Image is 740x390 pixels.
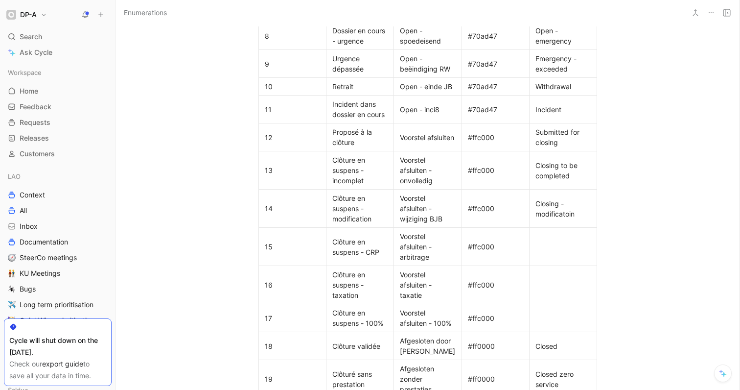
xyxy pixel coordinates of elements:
div: Open - emergency [535,25,591,46]
a: Home [4,84,112,98]
a: Context [4,188,112,202]
div: Clôture en suspens - taxation [332,269,388,300]
a: Ask Cycle [4,45,112,60]
div: Emergency - exceeded [535,53,591,74]
div: 12 [265,132,320,143]
div: Voorstel afsluiten [400,132,455,143]
span: Requests [20,118,50,127]
div: Open - beëindiging RW [400,53,455,74]
div: #ffc000 [468,132,523,143]
span: QuickWins prioritisation [20,316,94,325]
img: 🕷️ [8,285,16,293]
div: Retrait [332,81,388,92]
div: #ffc000 [468,242,523,252]
div: Workspace [4,65,112,80]
span: Workspace [8,68,42,77]
span: Long term prioritisation [20,300,93,310]
span: KU Meetings [20,268,60,278]
div: Cycle will shut down on the [DATE]. [9,335,106,358]
div: 11 [265,104,320,115]
a: Requests [4,115,112,130]
div: Open - spoedeisend [400,25,455,46]
div: Search [4,29,112,44]
a: Documentation [4,235,112,249]
div: 15 [265,242,320,252]
a: Inbox [4,219,112,234]
div: #ffc000 [468,280,523,290]
span: Documentation [20,237,68,247]
div: 16 [265,280,320,290]
div: Clôture en suspens - modification [332,193,388,224]
div: Incident dans dossier en cours [332,99,388,120]
div: Clôture validée [332,341,388,351]
div: 17 [265,313,320,323]
div: Closed zero service [535,369,591,390]
span: Context [20,190,45,200]
button: 👬 [6,268,18,279]
a: Feedback [4,99,112,114]
a: Releases [4,131,112,146]
img: 🧭 [8,254,16,262]
div: Open - einde JB [400,81,455,92]
div: Dossier en cours - urgence [332,25,388,46]
div: Voorstel afsluiten - wijziging BJB [400,193,455,224]
button: ✈️ [6,299,18,311]
span: Inbox [20,221,38,231]
a: ✈️Long term prioritisation [4,297,112,312]
span: Ask Cycle [20,47,52,58]
div: 8 [265,31,320,41]
div: Clôture en suspens - incomplet [332,155,388,186]
div: Voorstel afsluiten - taxatie [400,269,455,300]
div: Clôture en suspens - CRP [332,237,388,257]
div: #ff0000 [468,374,523,384]
div: #70ad47 [468,104,523,115]
div: LAOContextAllInboxDocumentation🧭SteerCo meetings👬KU Meetings🕷️Bugs✈️Long term prioritisation🥳Quic... [4,169,112,375]
img: DP-A [6,10,16,20]
div: #ffc000 [468,313,523,323]
div: Clôturé sans prestation [332,369,388,390]
a: All [4,203,112,218]
div: 19 [265,374,320,384]
a: 👬KU Meetings [4,266,112,281]
div: #ffc000 [468,165,523,175]
img: ✈️ [8,301,16,309]
a: 🥳QuickWins prioritisation [4,313,112,328]
div: 13 [265,165,320,175]
span: Home [20,86,38,96]
span: LAO [8,171,21,181]
div: #ffc000 [468,203,523,214]
div: Closing to be completed [535,160,591,181]
div: LAO [4,169,112,184]
div: 14 [265,203,320,214]
img: 🥳 [8,317,16,324]
div: Clôture en suspens - 100% [332,308,388,328]
span: Releases [20,133,49,143]
div: #70ad47 [468,81,523,92]
span: SteerCo meetings [20,253,77,263]
div: Urgence dépassée [332,53,388,74]
span: Enumerations [124,7,167,19]
button: 🧭 [6,252,18,264]
span: All [20,206,27,216]
div: Proposé à la clôture [332,127,388,147]
div: Withdrawal [535,81,591,92]
div: #ff0000 [468,341,523,351]
a: 🕷️Bugs [4,282,112,296]
span: Bugs [20,284,36,294]
img: 👬 [8,269,16,277]
span: Customers [20,149,55,159]
div: Voorstel afsluiten - arbitrage [400,231,455,262]
div: Open - inci8 [400,104,455,115]
span: Search [20,31,42,43]
div: Voorstel afsluiten - 100% [400,308,455,328]
div: Check our to save all your data in time. [9,358,106,382]
div: Incident [535,104,591,115]
button: DP-ADP-A [4,8,49,22]
div: Closed [535,341,591,351]
div: #70ad47 [468,59,523,69]
a: Customers [4,146,112,161]
div: 9 [265,59,320,69]
div: Voorstel afsluiten - onvolledig [400,155,455,186]
button: 🕷️ [6,283,18,295]
div: Closing - modificatoin [535,198,591,219]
